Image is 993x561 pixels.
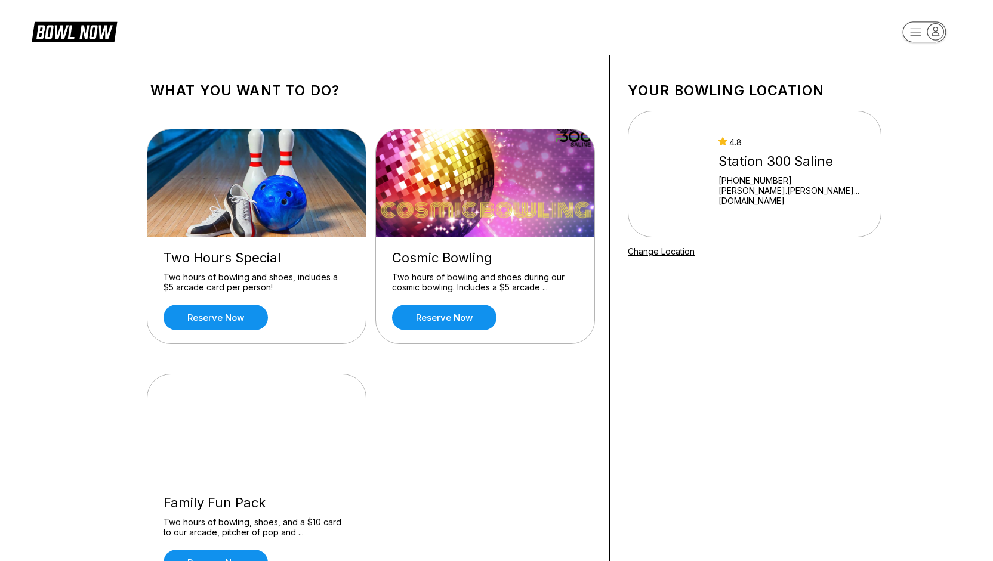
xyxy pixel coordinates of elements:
[164,305,268,330] a: Reserve now
[628,82,881,99] h1: Your bowling location
[392,250,578,266] div: Cosmic Bowling
[147,129,367,237] img: Two Hours Special
[718,137,865,147] div: 4.8
[164,517,350,538] div: Two hours of bowling, shoes, and a $10 card to our arcade, pitcher of pop and ...
[376,129,596,237] img: Cosmic Bowling
[147,374,367,482] img: Family Fun Pack
[628,246,695,256] a: Change Location
[164,250,350,266] div: Two Hours Special
[718,153,865,169] div: Station 300 Saline
[164,272,350,293] div: Two hours of bowling and shoes, includes a $5 arcade card per person!
[718,175,865,185] div: [PHONE_NUMBER]
[644,129,708,219] img: Station 300 Saline
[392,305,496,330] a: Reserve now
[392,272,578,293] div: Two hours of bowling and shoes during our cosmic bowling. Includes a $5 arcade ...
[164,495,350,511] div: Family Fun Pack
[150,82,591,99] h1: What you want to do?
[718,185,865,206] a: [PERSON_NAME].[PERSON_NAME]...[DOMAIN_NAME]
